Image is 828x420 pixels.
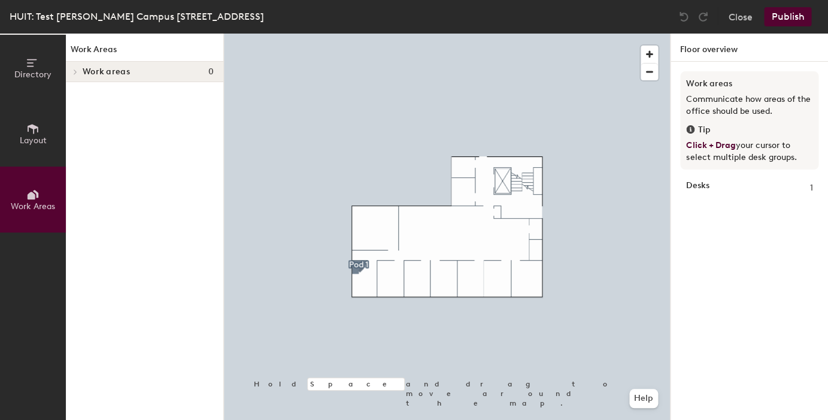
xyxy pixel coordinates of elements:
[728,7,752,26] button: Close
[686,93,812,117] p: Communicate how areas of the office should be used.
[66,43,223,62] h1: Work Areas
[809,182,812,195] span: 1
[686,123,812,137] div: Tip
[14,70,51,80] span: Directory
[686,77,812,90] h3: Work areas
[11,201,55,211] span: Work Areas
[697,11,709,23] img: Redo
[10,9,264,24] div: HUIT: Test [PERSON_NAME] Campus [STREET_ADDRESS]
[764,7,811,26] button: Publish
[208,67,214,77] span: 0
[671,34,828,62] h1: Floor overview
[83,67,130,77] span: Work areas
[686,140,735,150] span: Click + Drag
[678,11,690,23] img: Undo
[20,135,47,146] span: Layout
[629,389,658,408] button: Help
[686,182,709,195] strong: Desks
[686,140,812,164] p: your cursor to select multiple desk groups.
